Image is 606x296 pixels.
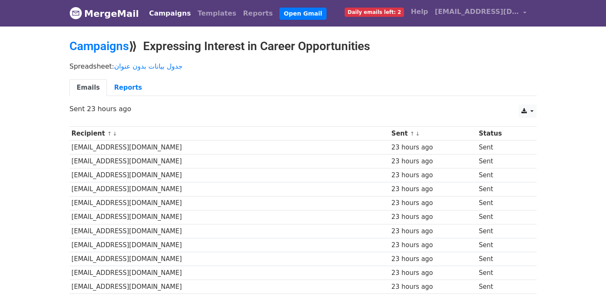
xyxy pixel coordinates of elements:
[391,143,475,152] div: 23 hours ago
[477,196,529,210] td: Sent
[69,168,389,182] td: [EMAIL_ADDRESS][DOMAIN_NAME]
[112,131,117,137] a: ↓
[69,5,139,22] a: MergeMail
[391,227,475,236] div: 23 hours ago
[345,8,404,17] span: Daily emails left: 2
[69,196,389,210] td: [EMAIL_ADDRESS][DOMAIN_NAME]
[69,266,389,280] td: [EMAIL_ADDRESS][DOMAIN_NAME]
[69,104,537,113] p: Sent 23 hours ago
[69,39,537,53] h2: ⟫ Expressing Interest in Career Opportunities
[69,62,537,71] p: Spreadsheet:
[391,240,475,250] div: 23 hours ago
[341,3,407,20] a: Daily emails left: 2
[69,224,389,238] td: [EMAIL_ADDRESS][DOMAIN_NAME]
[391,212,475,222] div: 23 hours ago
[69,141,389,155] td: [EMAIL_ADDRESS][DOMAIN_NAME]
[69,238,389,252] td: [EMAIL_ADDRESS][DOMAIN_NAME]
[435,7,519,17] span: [EMAIL_ADDRESS][DOMAIN_NAME]
[69,155,389,168] td: [EMAIL_ADDRESS][DOMAIN_NAME]
[279,8,326,20] a: Open Gmail
[391,268,475,278] div: 23 hours ago
[69,210,389,224] td: [EMAIL_ADDRESS][DOMAIN_NAME]
[69,7,82,19] img: MergeMail logo
[477,168,529,182] td: Sent
[410,131,415,137] a: ↑
[114,62,183,70] a: جدول بيانات بدون عنوان
[391,254,475,264] div: 23 hours ago
[391,198,475,208] div: 23 hours ago
[477,280,529,294] td: Sent
[477,224,529,238] td: Sent
[69,182,389,196] td: [EMAIL_ADDRESS][DOMAIN_NAME]
[477,210,529,224] td: Sent
[69,79,107,96] a: Emails
[391,171,475,180] div: 23 hours ago
[69,39,129,53] a: Campaigns
[69,127,389,141] th: Recipient
[107,131,112,137] a: ↑
[564,256,606,296] iframe: Chat Widget
[477,182,529,196] td: Sent
[391,282,475,292] div: 23 hours ago
[69,252,389,266] td: [EMAIL_ADDRESS][DOMAIN_NAME]
[477,238,529,252] td: Sent
[415,131,420,137] a: ↓
[240,5,276,22] a: Reports
[477,252,529,266] td: Sent
[477,155,529,168] td: Sent
[107,79,149,96] a: Reports
[69,280,389,294] td: [EMAIL_ADDRESS][DOMAIN_NAME]
[477,127,529,141] th: Status
[391,157,475,166] div: 23 hours ago
[194,5,239,22] a: Templates
[431,3,530,23] a: [EMAIL_ADDRESS][DOMAIN_NAME]
[391,184,475,194] div: 23 hours ago
[146,5,194,22] a: Campaigns
[389,127,477,141] th: Sent
[477,266,529,280] td: Sent
[477,141,529,155] td: Sent
[407,3,431,20] a: Help
[564,256,606,296] div: أداة الدردشة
